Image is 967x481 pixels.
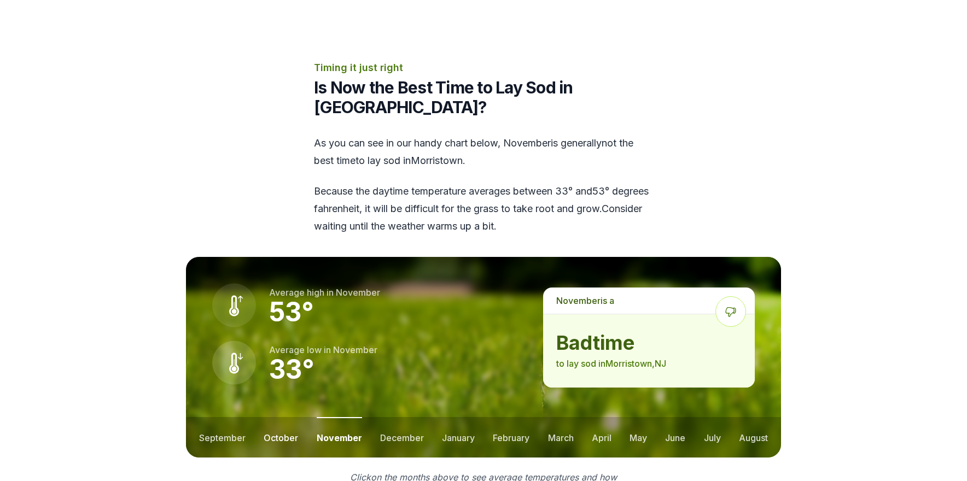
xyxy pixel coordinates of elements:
[739,417,768,457] button: august
[543,288,755,314] p: is a
[556,295,601,306] span: november
[503,137,551,149] span: november
[269,296,314,328] strong: 53 °
[665,417,685,457] button: june
[314,134,653,235] div: As you can see in our handy chart below, is generally not the best time to lay sod in Morristown .
[630,417,647,457] button: may
[264,417,298,457] button: october
[556,357,742,370] p: to lay sod in Morristown , NJ
[269,286,380,299] p: Average high in
[269,353,314,385] strong: 33 °
[314,183,653,235] p: Because the daytime temperature averages between 33 ° and 53 ° degrees fahrenheit, it will be dif...
[704,417,721,457] button: july
[380,417,424,457] button: december
[317,417,362,457] button: november
[592,417,611,457] button: april
[269,343,377,356] p: Average low in
[493,417,529,457] button: february
[442,417,475,457] button: january
[199,417,246,457] button: september
[336,287,380,298] span: november
[333,344,377,355] span: november
[548,417,574,457] button: march
[314,60,653,75] p: Timing it just right
[556,332,742,354] strong: bad time
[314,78,653,117] h2: Is Now the Best Time to Lay Sod in [GEOGRAPHIC_DATA]?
